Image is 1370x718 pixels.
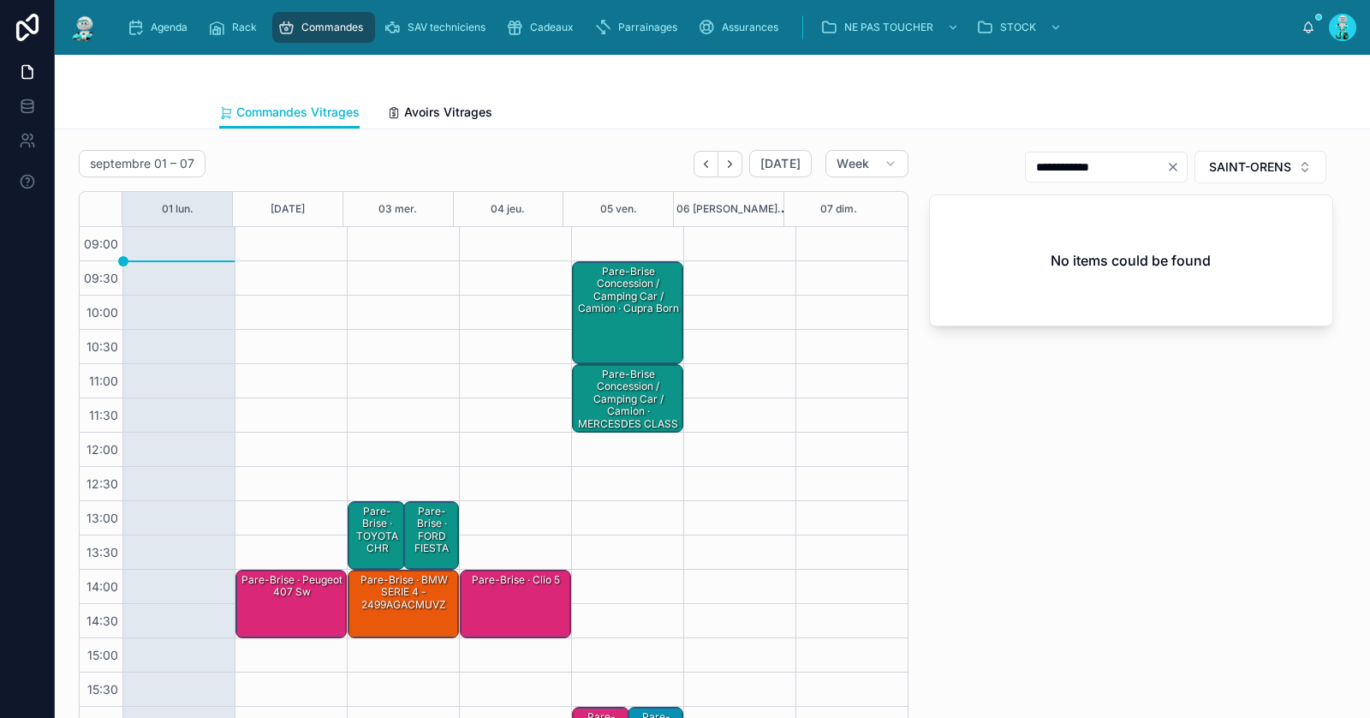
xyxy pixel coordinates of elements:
div: Pare-Brise Concession / Camping Car / Camion · cupra born [575,264,682,317]
button: 04 jeu. [491,192,525,226]
a: Commandes Vitrages [219,97,360,129]
span: Parrainages [618,21,677,34]
button: Clear [1166,160,1187,174]
h2: No items could be found [1051,250,1211,271]
a: SAV techniciens [378,12,497,43]
a: Avoirs Vitrages [387,97,492,131]
img: App logo [68,14,99,41]
span: 13:00 [82,511,122,525]
a: Commandes [272,12,375,43]
a: Rack [203,12,269,43]
span: STOCK [1000,21,1036,34]
span: [DATE] [760,156,801,171]
span: Assurances [722,21,778,34]
div: Pare-Brise · clio 5 [463,572,569,588]
span: NE PAS TOUCHER [844,21,933,34]
span: Week [837,156,869,171]
h2: septembre 01 – 07 [90,155,194,172]
a: Cadeaux [501,12,586,43]
button: Week [825,150,908,177]
span: Avoirs Vitrages [404,104,492,121]
div: Pare-Brise · TOYOTA CHR [351,504,404,557]
span: Agenda [151,21,188,34]
span: Commandes [301,21,363,34]
div: Pare-Brise · clio 5 [461,571,570,637]
span: 12:00 [82,442,122,457]
a: Agenda [122,12,200,43]
div: Pare-Brise · TOYOTA CHR [348,502,405,569]
span: 12:30 [82,476,122,491]
div: Pare-Brise Concession / Camping Car / Camion · cupra born [573,262,682,363]
span: Rack [232,21,257,34]
button: Next [718,151,742,177]
button: 05 ven. [600,192,637,226]
button: Select Button [1194,151,1326,183]
div: Pare-Brise · BMW SERIE 4 - 2499AGACMUVZ [351,572,457,613]
span: 10:00 [82,305,122,320]
div: Pare-Brise Concession / Camping Car / Camion · MERCESDES CLASS A - 5381LYPH5RVWZ1M [573,365,682,432]
span: 09:30 [80,271,122,285]
span: Commandes Vitrages [236,104,360,121]
a: NE PAS TOUCHER [815,12,968,43]
button: 07 dim. [820,192,857,226]
span: 14:30 [82,613,122,628]
a: STOCK [971,12,1070,43]
span: 15:30 [83,682,122,697]
button: 01 lun. [162,192,194,226]
span: 14:00 [82,579,122,594]
span: Cadeaux [530,21,574,34]
span: SAINT-ORENS [1209,159,1291,176]
a: Assurances [693,12,790,43]
span: 11:30 [85,408,122,422]
div: Pare-Brise · Peugeot 407 sw [236,571,346,637]
div: Pare-Brise Concession / Camping Car / Camion · MERCESDES CLASS A - 5381LYPH5RVWZ1M [575,367,682,457]
div: scrollable content [113,9,1301,46]
button: Back [694,151,718,177]
span: SAV techniciens [408,21,485,34]
button: 06 [PERSON_NAME]. [676,192,781,226]
span: 15:00 [83,648,122,662]
a: Parrainages [589,12,689,43]
div: Pare-Brise · FORD FIESTA [407,504,457,557]
div: Pare-Brise · BMW SERIE 4 - 2499AGACMUVZ [348,571,458,637]
div: Pare-Brise · FORD FIESTA [404,502,458,569]
div: Pare-Brise · Peugeot 407 sw [239,572,345,601]
button: [DATE] [271,192,305,226]
span: 13:30 [82,545,122,559]
span: 11:00 [85,374,122,388]
span: 09:00 [80,236,122,251]
span: 10:30 [82,339,122,354]
button: 03 mer. [378,192,417,226]
button: [DATE] [749,150,812,177]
